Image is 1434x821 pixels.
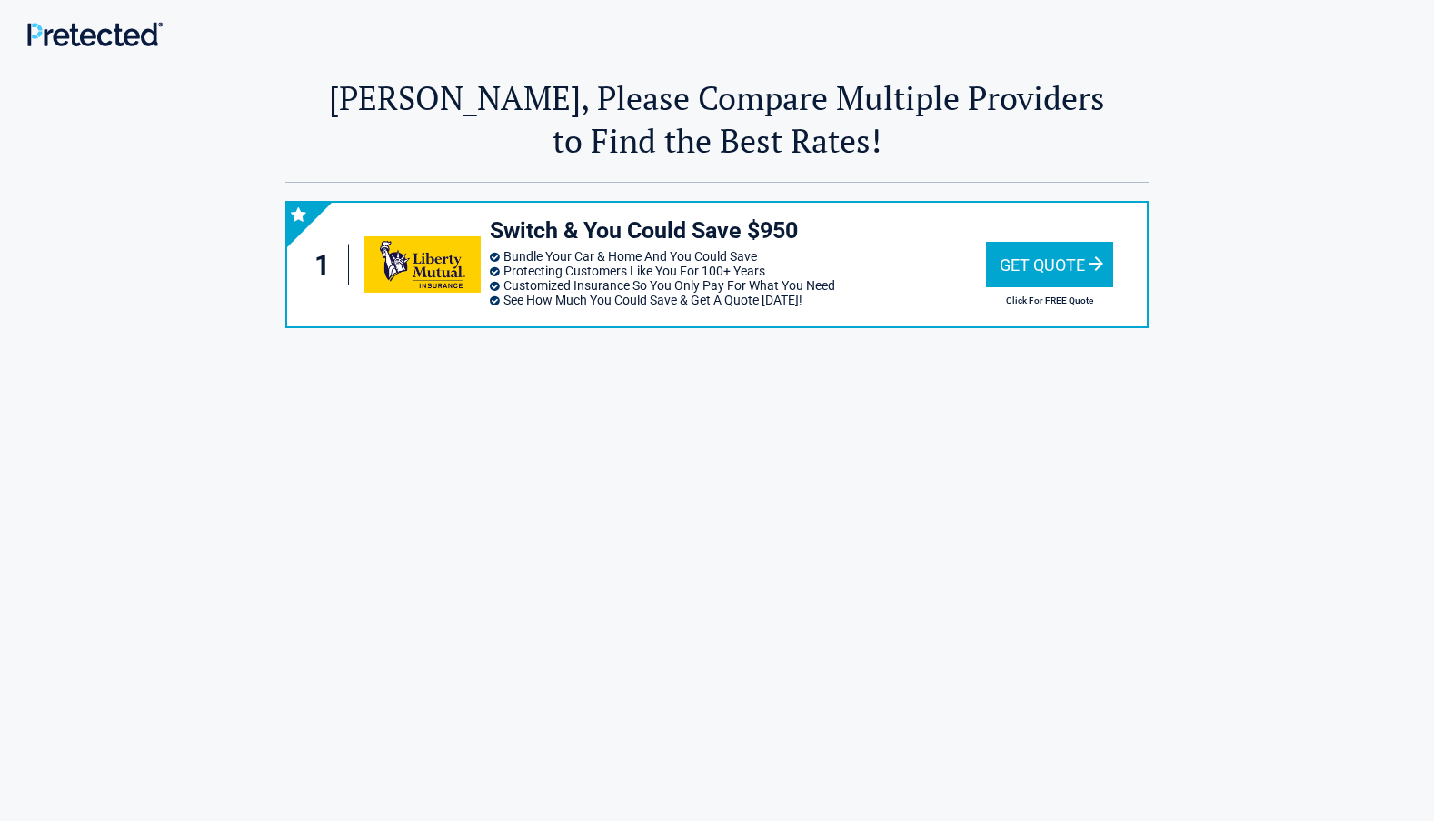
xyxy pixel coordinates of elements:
[490,264,986,278] li: Protecting Customers Like You For 100+ Years
[490,278,986,293] li: Customized Insurance So You Only Pay For What You Need
[364,236,481,293] img: libertymutual's logo
[986,242,1113,287] div: Get Quote
[490,216,986,246] h3: Switch & You Could Save $950
[305,245,349,285] div: 1
[27,22,163,46] img: Main Logo
[490,293,986,307] li: See How Much You Could Save & Get A Quote [DATE]!
[285,76,1149,162] h2: [PERSON_NAME], Please Compare Multiple Providers to Find the Best Rates!
[490,249,986,264] li: Bundle Your Car & Home And You Could Save
[986,295,1113,305] h2: Click For FREE Quote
